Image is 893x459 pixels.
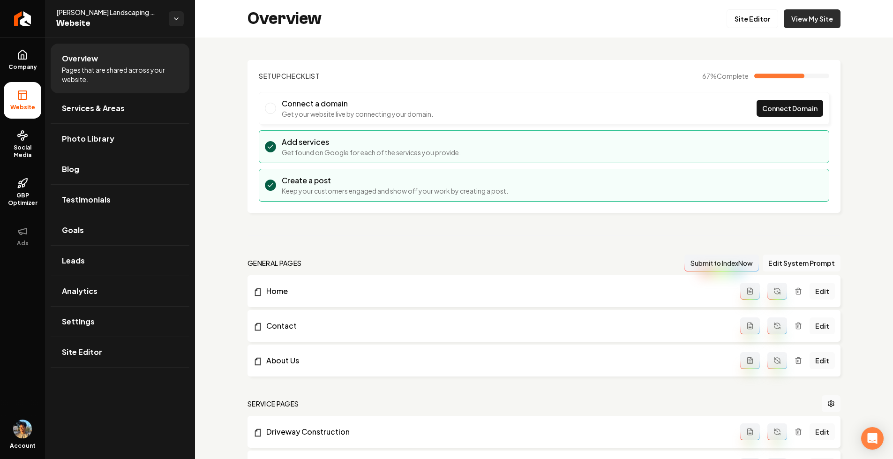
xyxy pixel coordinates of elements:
span: Social Media [4,144,41,159]
a: Home [253,286,740,297]
span: GBP Optimizer [4,192,41,207]
a: Contact [253,320,740,331]
a: Social Media [4,122,41,166]
span: Blog [62,164,79,175]
button: Open user button [13,420,32,438]
a: Company [4,42,41,78]
a: Blog [51,154,189,184]
button: Submit to IndexNow [684,255,759,271]
h3: Connect a domain [282,98,433,109]
span: Ads [13,240,32,247]
span: Services & Areas [62,103,125,114]
button: Add admin page prompt [740,283,760,300]
span: Photo Library [62,133,114,144]
img: Rebolt Logo [14,11,31,26]
button: Add admin page prompt [740,423,760,440]
a: GBP Optimizer [4,170,41,214]
a: Edit [810,283,835,300]
a: Edit [810,352,835,369]
button: Add admin page prompt [740,317,760,334]
span: Complete [717,72,749,80]
p: Get your website live by connecting your domain. [282,109,433,119]
span: 67 % [702,71,749,81]
span: Account [10,442,36,450]
h2: Checklist [259,71,320,81]
a: Analytics [51,276,189,306]
a: Connect Domain [757,100,823,117]
a: Edit [810,317,835,334]
button: Add admin page prompt [740,352,760,369]
a: Goals [51,215,189,245]
h3: Create a post [282,175,508,186]
a: About Us [253,355,740,366]
a: Leads [51,246,189,276]
a: Testimonials [51,185,189,215]
span: Pages that are shared across your website. [62,65,178,84]
span: Overview [62,53,98,64]
p: Keep your customers engaged and show off your work by creating a post. [282,186,508,196]
span: Testimonials [62,194,111,205]
a: Services & Areas [51,93,189,123]
span: Connect Domain [762,104,818,113]
span: Goals [62,225,84,236]
img: Aditya Nair [13,420,32,438]
span: Website [7,104,39,111]
a: Site Editor [51,337,189,367]
button: Ads [4,218,41,255]
span: Setup [259,72,281,80]
span: Analytics [62,286,98,297]
a: Photo Library [51,124,189,154]
span: Leads [62,255,85,266]
div: Open Intercom Messenger [861,427,884,450]
h2: Service Pages [248,399,299,408]
a: Driveway Construction [253,426,740,437]
a: Edit [810,423,835,440]
a: Site Editor [727,9,778,28]
p: Get found on Google for each of the services you provide. [282,148,461,157]
a: View My Site [784,9,840,28]
a: Settings [51,307,189,337]
h2: Overview [248,9,322,28]
span: Site Editor [62,346,102,358]
button: Edit System Prompt [763,255,840,271]
h3: Add services [282,136,461,148]
span: Company [5,63,41,71]
span: Settings [62,316,95,327]
span: [PERSON_NAME] Landscaping and Design [56,8,161,17]
span: Website [56,17,161,30]
h2: general pages [248,258,302,268]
